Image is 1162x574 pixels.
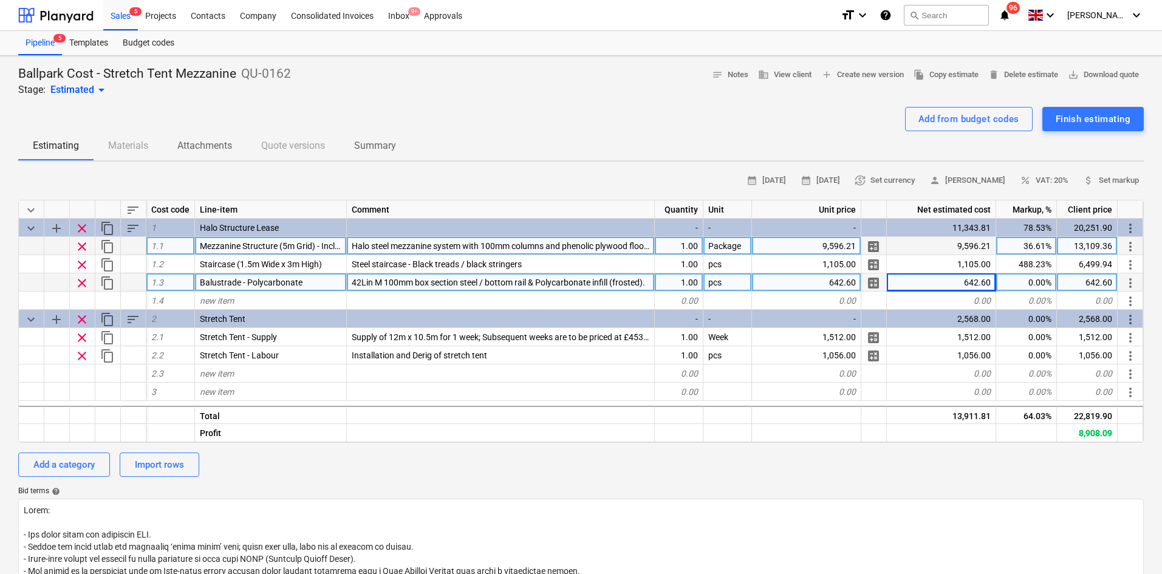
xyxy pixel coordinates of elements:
[887,237,996,255] div: 9,596.21
[24,312,38,327] span: Collapse category
[758,68,812,82] span: View client
[115,31,182,55] a: Budget codes
[988,68,1058,82] span: Delete estimate
[1006,2,1020,14] span: 96
[1123,330,1138,345] span: More actions
[33,138,79,153] p: Estimating
[752,200,861,219] div: Unit price
[200,223,279,233] span: Halo Structure Lease
[866,239,881,254] span: Manage detailed breakdown for the row
[887,310,996,328] div: 2,568.00
[742,171,791,190] button: [DATE]
[347,200,655,219] div: Comment
[151,314,156,324] span: 2
[747,174,786,188] span: [DATE]
[75,258,89,272] span: Remove row
[1123,367,1138,381] span: More actions
[655,310,703,328] div: -
[996,364,1057,383] div: 0.00%
[195,424,347,442] div: Profit
[100,239,115,254] span: Duplicate row
[1063,66,1144,84] button: Download quote
[887,328,996,346] div: 1,512.00
[1043,8,1058,22] i: keyboard_arrow_down
[408,7,420,16] span: 9+
[996,292,1057,310] div: 0.00%
[49,487,60,496] span: help
[752,364,861,383] div: 0.00
[866,349,881,363] span: Manage detailed breakdown for the row
[752,219,861,237] div: -
[887,346,996,364] div: 1,056.00
[1068,68,1139,82] span: Download quote
[996,328,1057,346] div: 0.00%
[1057,346,1118,364] div: 1,056.00
[655,273,703,292] div: 1.00
[1101,516,1162,574] div: Chat Widget
[1015,171,1073,190] button: VAT: 20%
[1123,349,1138,363] span: More actions
[855,8,870,22] i: keyboard_arrow_down
[996,310,1057,328] div: 0.00%
[1056,111,1130,127] div: Finish estimating
[703,255,752,273] div: pcs
[1123,239,1138,254] span: More actions
[24,221,38,236] span: Collapse category
[855,175,866,186] span: currency_exchange
[33,457,95,473] div: Add a category
[753,66,816,84] button: View client
[821,69,832,80] span: add
[655,219,703,237] div: -
[75,312,89,327] span: Remove row
[1068,69,1079,80] span: save_alt
[887,406,996,424] div: 13,911.81
[151,278,163,287] span: 1.3
[655,383,703,401] div: 0.00
[703,328,752,346] div: Week
[352,350,487,360] span: Installation and Derig of stretch tent
[850,171,920,190] button: Set currency
[752,310,861,328] div: -
[1057,200,1118,219] div: Client price
[655,364,703,383] div: 0.00
[151,223,156,233] span: 1
[1057,255,1118,273] div: 6,499.94
[195,406,347,424] div: Total
[352,259,522,269] span: Steel staircase - Black treads / black stringers
[703,346,752,364] div: pcs
[129,7,142,16] span: 5
[1057,406,1118,424] div: 22,819.90
[18,31,62,55] div: Pipeline
[996,219,1057,237] div: 78.53%
[752,273,861,292] div: 642.60
[918,111,1019,127] div: Add from budget codes
[200,296,234,306] span: new item
[151,369,163,378] span: 2.3
[866,276,881,290] span: Manage detailed breakdown for the row
[887,292,996,310] div: 0.00
[1083,175,1094,186] span: attach_money
[75,330,89,345] span: Remove row
[904,5,989,26] button: Search
[177,138,232,153] p: Attachments
[752,237,861,255] div: 9,596.21
[62,31,115,55] div: Templates
[996,383,1057,401] div: 0.00%
[996,273,1057,292] div: 0.00%
[100,221,115,236] span: Duplicate category
[712,68,748,82] span: Notes
[996,237,1057,255] div: 36.61%
[100,258,115,272] span: Duplicate row
[855,174,915,188] span: Set currency
[909,10,919,20] span: search
[914,68,979,82] span: Copy estimate
[712,69,723,80] span: notes
[1078,171,1144,190] button: Set markup
[146,200,195,219] div: Cost code
[200,350,279,360] span: Stretch Tent - Labour
[703,219,752,237] div: -
[703,273,752,292] div: pcs
[126,312,140,327] span: Sort rows within category
[352,278,645,287] span: 42Lin M 100mm box section steel / bottom rail & Polycarbonate infill (frosted).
